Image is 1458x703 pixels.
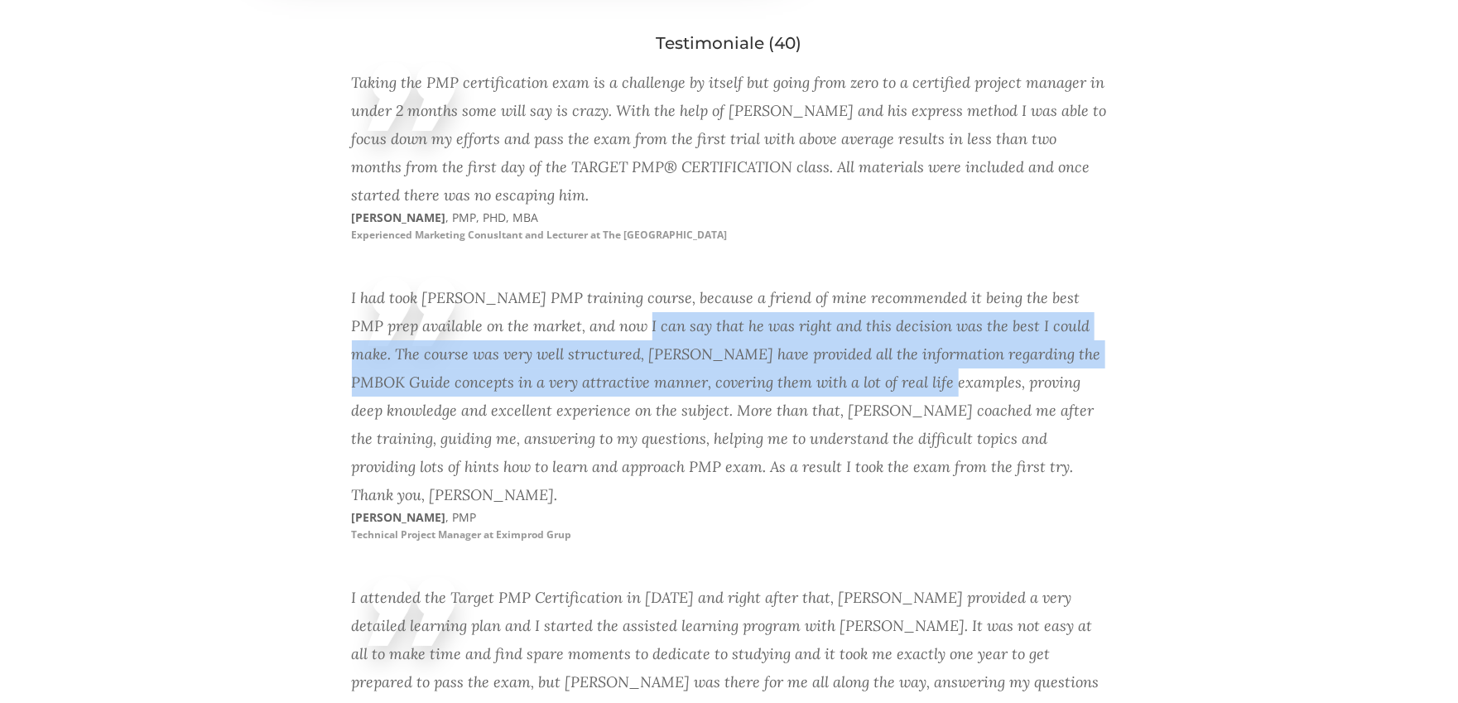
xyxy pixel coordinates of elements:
[352,527,572,542] small: Technical Project Manager at Eximprod Grup
[446,509,477,525] span: , PMP
[352,69,1107,209] div: Taking the PMP certification exam is a challenge by itself but going from zero to a certified pro...
[352,228,728,242] small: Experienced Marketing Conusltant and Lecturer at The [GEOGRAPHIC_DATA]
[352,509,729,542] p: [PERSON_NAME]
[446,209,539,225] span: , PMP, PhD, MBA
[257,34,1201,52] h3: Testimoniale (40)
[352,284,1107,509] div: I had took [PERSON_NAME] PMP training course, because a friend of mine recommended it being the b...
[352,209,729,243] p: [PERSON_NAME]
